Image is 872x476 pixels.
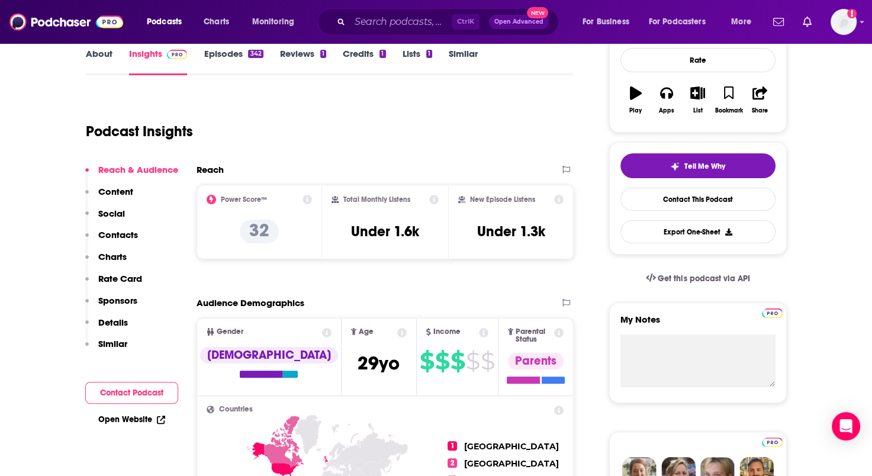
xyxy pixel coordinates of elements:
a: Episodes342 [204,48,263,75]
div: Share [752,107,768,114]
a: Show notifications dropdown [798,12,816,32]
button: Contact Podcast [85,382,178,404]
p: 32 [240,220,279,243]
div: 342 [248,50,263,58]
div: Open Intercom Messenger [832,412,860,440]
a: Show notifications dropdown [768,12,789,32]
button: open menu [641,12,723,31]
img: tell me why sparkle [670,162,680,171]
button: Export One-Sheet [620,220,776,243]
span: Tell Me Why [684,162,725,171]
button: Similar [85,338,127,360]
p: Rate Card [98,273,142,284]
span: [GEOGRAPHIC_DATA] [464,441,559,452]
div: Parents [508,353,564,369]
button: Reach & Audience [85,164,178,186]
div: 1 [320,50,326,58]
span: 29 yo [358,352,400,375]
a: Credits1 [343,48,385,75]
input: Search podcasts, credits, & more... [350,12,452,31]
span: Countries [219,406,253,413]
button: open menu [244,12,310,31]
p: Content [98,186,133,197]
span: Age [359,328,374,336]
div: [DEMOGRAPHIC_DATA] [200,347,338,364]
button: Content [85,186,133,208]
button: Charts [85,251,127,273]
a: Pro website [762,307,783,318]
span: 1 [448,441,457,451]
span: Parental Status [516,328,552,343]
span: Charts [204,14,229,30]
button: List [682,79,713,121]
p: Similar [98,338,127,349]
a: About [86,48,112,75]
div: List [693,107,703,114]
span: For Business [583,14,629,30]
img: Podchaser Pro [762,308,783,318]
span: Ctrl K [452,14,480,30]
p: Sponsors [98,295,137,306]
button: Sponsors [85,295,137,317]
h2: Total Monthly Listens [343,195,410,204]
span: $ [435,352,449,371]
p: Details [98,317,128,328]
button: Details [85,317,128,339]
div: Rate [620,48,776,72]
span: Monitoring [252,14,294,30]
img: Podchaser Pro [167,50,188,59]
div: Search podcasts, credits, & more... [329,8,570,36]
label: My Notes [620,314,776,335]
div: 1 [379,50,385,58]
span: More [731,14,751,30]
p: Reach & Audience [98,164,178,175]
span: Get this podcast via API [658,274,749,284]
span: Podcasts [147,14,182,30]
button: Show profile menu [831,9,857,35]
h2: Audience Demographics [197,297,304,308]
svg: Add a profile image [847,9,857,18]
button: tell me why sparkleTell Me Why [620,153,776,178]
button: Apps [651,79,682,121]
a: Reviews1 [280,48,326,75]
a: InsightsPodchaser Pro [129,48,188,75]
span: $ [420,352,434,371]
button: Contacts [85,229,138,251]
button: Rate Card [85,273,142,295]
h1: Podcast Insights [86,123,193,140]
div: Bookmark [715,107,742,114]
button: Open AdvancedNew [489,15,549,29]
img: User Profile [831,9,857,35]
div: Apps [659,107,674,114]
img: Podchaser Pro [762,438,783,447]
h2: Power Score™ [221,195,267,204]
span: $ [481,352,494,371]
button: open menu [723,12,766,31]
div: 1 [426,50,432,58]
span: New [527,7,548,18]
button: Share [744,79,775,121]
span: Gender [217,328,243,336]
h3: Under 1.3k [477,223,545,240]
button: Social [85,208,125,230]
button: Bookmark [713,79,744,121]
button: open menu [139,12,197,31]
span: [GEOGRAPHIC_DATA] [464,458,559,469]
span: Logged in as KSteele [831,9,857,35]
h2: Reach [197,164,224,175]
img: Podchaser - Follow, Share and Rate Podcasts [9,11,123,33]
div: Play [629,107,642,114]
button: open menu [574,12,644,31]
a: Similar [449,48,478,75]
p: Charts [98,251,127,262]
span: Income [433,328,461,336]
a: Get this podcast via API [636,264,760,293]
span: For Podcasters [649,14,706,30]
a: Contact This Podcast [620,188,776,211]
a: Lists1 [403,48,432,75]
a: Pro website [762,436,783,447]
button: Play [620,79,651,121]
h2: New Episode Listens [470,195,535,204]
h3: Under 1.6k [351,223,419,240]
